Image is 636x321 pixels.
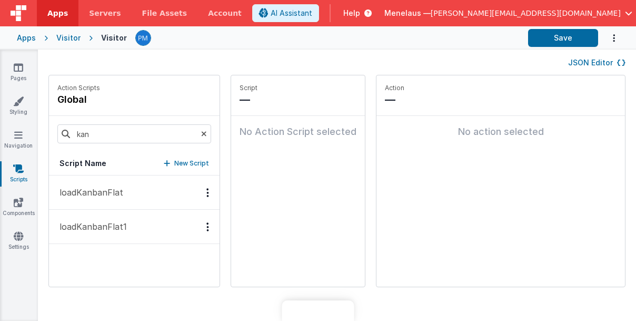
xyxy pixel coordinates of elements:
[49,176,220,210] button: loadKanbanFlat
[47,8,68,18] span: Apps
[59,158,106,169] h5: Script Name
[568,57,625,68] button: JSON Editor
[240,92,356,107] p: —
[343,8,360,18] span: Help
[385,124,617,139] div: No action selected
[598,27,619,49] button: Options
[49,210,220,244] button: loadKanbanFlat1
[385,84,617,92] p: Action
[200,188,215,197] div: Options
[271,8,312,18] span: AI Assistant
[142,8,187,18] span: File Assets
[384,8,431,18] span: Menelaus —
[431,8,621,18] span: [PERSON_NAME][EMAIL_ADDRESS][DOMAIN_NAME]
[89,8,121,18] span: Servers
[56,33,81,43] div: Visitor
[252,4,319,22] button: AI Assistant
[200,222,215,231] div: Options
[240,84,356,92] p: Script
[174,158,209,169] p: New Script
[57,84,100,92] p: Action Scripts
[528,29,598,47] button: Save
[136,31,151,45] img: a12ed5ba5769bda9d2665f51d2850528
[53,220,127,233] p: loadKanbanFlat1
[17,33,36,43] div: Apps
[164,158,209,169] button: New Script
[384,8,632,18] button: Menelaus — [PERSON_NAME][EMAIL_ADDRESS][DOMAIN_NAME]
[57,92,100,107] h4: global
[57,124,211,143] input: Search scripts
[385,92,617,107] p: —
[101,33,127,43] div: Visitor
[240,124,356,139] div: No Action Script selected
[53,186,123,199] p: loadKanbanFlat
